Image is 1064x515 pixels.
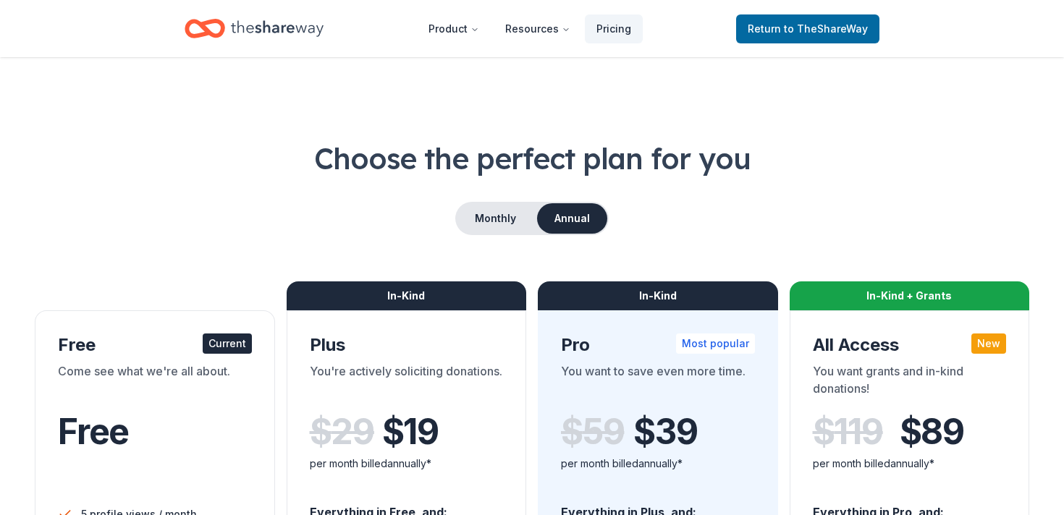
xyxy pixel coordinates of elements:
div: per month billed annually* [561,455,755,472]
div: per month billed annually* [813,455,1007,472]
div: In-Kind + Grants [790,281,1030,310]
span: to TheShareWay [784,22,868,35]
div: You're actively soliciting donations. [310,362,504,403]
nav: Main [417,12,643,46]
button: Product [417,14,491,43]
div: You want to save even more time. [561,362,755,403]
span: Return [748,20,868,38]
div: per month billed annually* [310,455,504,472]
div: In-Kind [287,281,527,310]
span: $ 19 [382,412,439,452]
span: Free [58,410,129,453]
h1: Choose the perfect plan for you [35,138,1029,179]
button: Resources [494,14,582,43]
div: Come see what we're all about. [58,362,252,403]
span: $ 89 [900,412,964,452]
div: You want grants and in-kind donations! [813,362,1007,403]
div: All Access [813,333,1007,357]
div: Most popular [676,333,755,354]
span: $ 39 [633,412,697,452]
a: Pricing [585,14,643,43]
div: Plus [310,333,504,357]
div: Pro [561,333,755,357]
div: New [971,333,1006,354]
button: Monthly [457,203,534,234]
div: Current [203,333,252,354]
a: Returnto TheShareWay [736,14,879,43]
div: In-Kind [538,281,778,310]
div: Free [58,333,252,357]
button: Annual [537,203,607,234]
a: Home [185,12,324,46]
